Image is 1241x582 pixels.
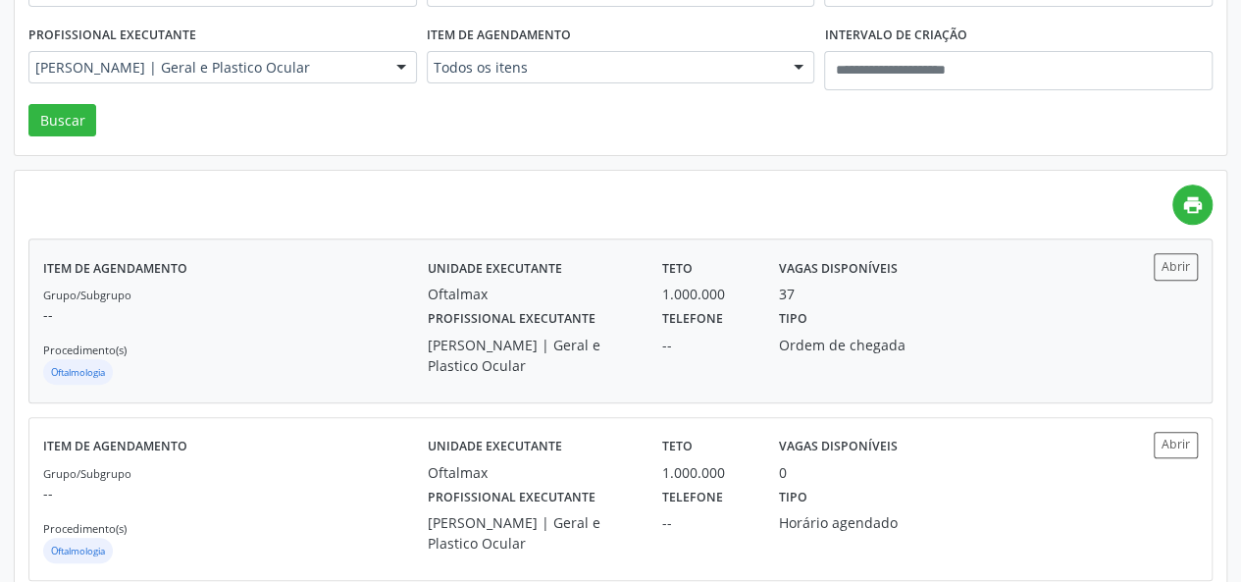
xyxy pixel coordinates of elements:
label: Vagas disponíveis [779,253,898,284]
label: Teto [662,432,693,462]
label: Item de agendamento [43,432,187,462]
div: -- [662,512,751,533]
p: -- [43,304,428,325]
div: [PERSON_NAME] | Geral e Plastico Ocular [428,335,634,376]
label: Telefone [662,304,723,335]
small: Procedimento(s) [43,343,127,357]
button: Buscar [28,104,96,137]
button: Abrir [1154,253,1198,280]
label: Vagas disponíveis [779,432,898,462]
label: Profissional executante [428,304,595,335]
label: Unidade executante [428,253,562,284]
small: Grupo/Subgrupo [43,466,131,481]
div: Horário agendado [779,512,927,533]
i: print [1182,194,1204,216]
label: Tipo [779,304,807,335]
span: [PERSON_NAME] | Geral e Plastico Ocular [35,58,377,78]
small: Procedimento(s) [43,521,127,536]
label: Intervalo de criação [824,21,966,51]
div: -- [662,335,751,355]
label: Tipo [779,483,807,513]
div: 1.000.000 [662,462,751,483]
div: 0 [779,462,787,483]
div: Oftalmax [428,284,634,304]
button: Abrir [1154,432,1198,458]
small: Oftalmologia [51,545,105,557]
label: Unidade executante [428,432,562,462]
label: Item de agendamento [427,21,571,51]
small: Oftalmologia [51,366,105,379]
p: -- [43,483,428,503]
label: Profissional executante [428,483,595,513]
label: Item de agendamento [43,253,187,284]
div: [PERSON_NAME] | Geral e Plastico Ocular [428,512,634,554]
div: 37 [779,284,795,304]
a: print [1172,185,1213,225]
label: Telefone [662,483,723,513]
div: Ordem de chegada [779,335,927,355]
div: Oftalmax [428,462,634,483]
div: 1.000.000 [662,284,751,304]
label: Teto [662,253,693,284]
span: Todos os itens [434,58,775,78]
label: Profissional executante [28,21,196,51]
small: Grupo/Subgrupo [43,288,131,302]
